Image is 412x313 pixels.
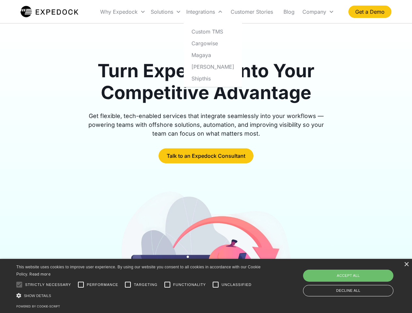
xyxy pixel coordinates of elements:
[300,1,337,23] div: Company
[81,112,331,138] div: Get flexible, tech-enabled services that integrate seamlessly into your workflows — powering team...
[148,1,184,23] div: Solutions
[184,1,225,23] div: Integrations
[348,6,391,18] a: Get a Demo
[173,282,206,288] span: Functionality
[186,61,239,72] a: [PERSON_NAME]
[186,25,239,37] a: Custom TMS
[100,8,138,15] div: Why Expedock
[25,282,71,288] span: Strictly necessary
[278,1,300,23] a: Blog
[24,294,51,298] span: Show details
[21,5,78,18] img: Expedock Logo
[134,282,157,288] span: Targeting
[151,8,173,15] div: Solutions
[186,37,239,49] a: Cargowise
[87,282,118,288] span: Performance
[159,148,253,163] a: Talk to an Expedock Consultant
[184,23,242,87] nav: Integrations
[81,60,331,104] h1: Turn Expedock Into Your Competitive Advantage
[186,72,239,84] a: Shipthis
[29,272,51,276] a: Read more
[225,1,278,23] a: Customer Stories
[186,8,215,15] div: Integrations
[16,305,60,308] a: Powered by cookie-script
[16,292,263,299] div: Show details
[221,282,252,288] span: Unclassified
[21,5,78,18] a: home
[303,243,412,313] iframe: Chat Widget
[302,8,326,15] div: Company
[186,49,239,61] a: Magaya
[16,265,261,277] span: This website uses cookies to improve user experience. By using our website you consent to all coo...
[98,1,148,23] div: Why Expedock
